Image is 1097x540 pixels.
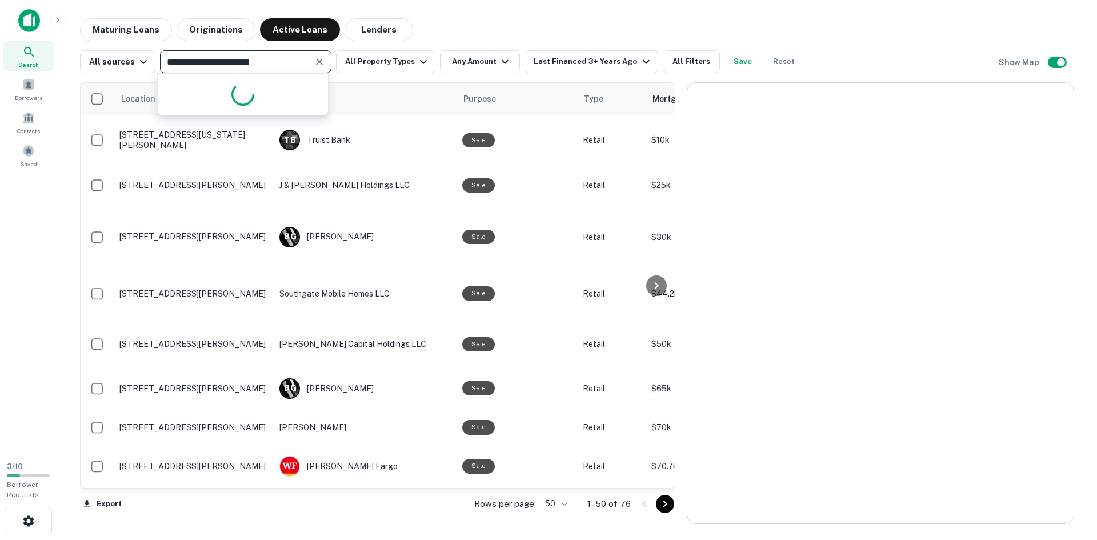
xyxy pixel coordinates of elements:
p: Southgate Mobile Homes LLC [279,287,451,300]
button: Go to next page [656,495,674,513]
div: [PERSON_NAME] Fargo [279,456,451,477]
a: Saved [3,140,54,171]
p: Retail [583,231,640,243]
p: [STREET_ADDRESS][PERSON_NAME] [119,289,268,299]
p: [STREET_ADDRESS][PERSON_NAME] [119,422,268,433]
p: [STREET_ADDRESS][PERSON_NAME] [119,231,268,242]
button: Originations [177,18,255,41]
p: [STREET_ADDRESS][PERSON_NAME] [119,339,268,349]
p: [STREET_ADDRESS][PERSON_NAME] [119,461,268,471]
span: Type [584,92,618,106]
div: Truist Bank [279,130,451,150]
button: All sources [80,50,155,73]
th: Purpose [457,83,577,115]
span: 3 / 10 [7,462,23,471]
span: Purpose [463,92,511,106]
a: Borrowers [3,74,54,105]
button: Export [80,495,125,513]
p: [STREET_ADDRESS][US_STATE][PERSON_NAME] [119,130,268,150]
div: [PERSON_NAME] [279,378,451,399]
th: Location [114,83,274,115]
p: Retail [583,460,640,473]
div: All sources [89,55,150,69]
button: Clear [311,54,327,70]
div: Last Financed 3+ Years Ago [534,55,652,69]
div: Sale [462,178,495,193]
p: [PERSON_NAME] Capital Holdings LLC [279,338,451,350]
p: 1–50 of 76 [587,497,631,511]
a: Search [3,41,54,71]
button: Reset [766,50,802,73]
button: Active Loans [260,18,340,41]
p: [STREET_ADDRESS][PERSON_NAME] [119,180,268,190]
h6: Show Map [999,56,1041,69]
p: [PERSON_NAME] [279,421,451,434]
div: Sale [462,459,495,473]
iframe: Chat Widget [1040,412,1097,467]
p: J & [PERSON_NAME] Holdings LLC [279,179,451,191]
div: Sale [462,420,495,434]
button: Save your search to get updates of matches that match your search criteria. [724,50,761,73]
p: B G [284,382,296,394]
p: Retail [583,179,640,191]
button: Any Amount [440,50,520,73]
p: B G [284,231,296,243]
p: Retail [583,382,640,395]
div: Sale [462,381,495,395]
th: Lender [274,83,457,115]
span: Borrowers [15,93,42,102]
div: [PERSON_NAME] [279,227,451,247]
span: Saved [21,159,37,169]
div: 50 [541,495,569,512]
th: Type [577,83,646,115]
span: Location [121,92,170,106]
img: capitalize-icon.png [18,9,40,32]
div: Sale [462,133,495,147]
div: Sale [462,286,495,301]
p: [STREET_ADDRESS][PERSON_NAME] [119,383,268,394]
p: Rows per page: [474,497,536,511]
button: Lenders [345,18,413,41]
button: Last Financed 3+ Years Ago [525,50,658,73]
p: Retail [583,338,640,350]
a: Contacts [3,107,54,138]
p: Retail [583,421,640,434]
div: Sale [462,230,495,244]
button: All Filters [663,50,720,73]
button: Maturing Loans [80,18,172,41]
button: All Property Types [336,50,435,73]
p: Retail [583,134,640,146]
span: Contacts [17,126,40,135]
span: Borrower Requests [7,481,39,499]
p: T B [284,134,295,146]
img: picture [280,457,299,476]
span: Search [18,60,39,69]
div: Sale [462,337,495,351]
p: Retail [583,287,640,300]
